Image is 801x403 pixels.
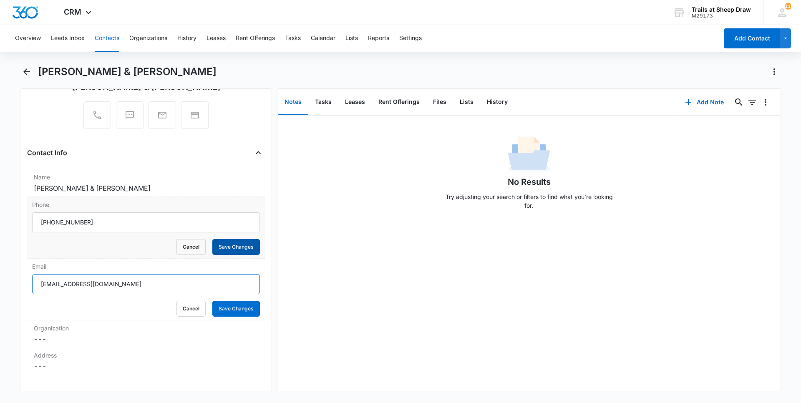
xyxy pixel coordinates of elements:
h4: Details [27,390,49,400]
button: Rent Offerings [372,89,426,115]
button: Notes [278,89,308,115]
span: CRM [64,8,81,16]
h4: Contact Info [27,148,67,158]
label: Name [34,173,258,181]
button: Leads Inbox [51,25,85,52]
label: Organization [34,324,258,332]
div: notifications count [785,3,791,10]
button: History [480,89,514,115]
div: account name [692,6,751,13]
button: Organizations [129,25,167,52]
button: Cancel [176,239,206,255]
div: Address--- [27,348,265,375]
input: Email [32,274,260,294]
div: Organization--- [27,320,265,348]
label: Address [34,351,258,360]
button: Filters [746,96,759,109]
dd: --- [34,361,258,371]
button: Add Contact [724,28,780,48]
button: Rent Offerings [236,25,275,52]
h1: [PERSON_NAME] & [PERSON_NAME] [38,65,217,78]
button: Leases [338,89,372,115]
button: History [177,25,196,52]
h1: No Results [508,176,551,188]
div: Name[PERSON_NAME] & [PERSON_NAME] [27,169,265,197]
dd: --- [34,334,258,344]
button: Files [426,89,453,115]
button: Save Changes [212,239,260,255]
button: Lists [453,89,480,115]
div: account id [692,13,751,19]
button: Contacts [95,25,119,52]
button: Tasks [308,89,338,115]
button: Overflow Menu [759,96,772,109]
button: Add Note [677,92,732,112]
button: Leases [207,25,226,52]
button: Actions [768,65,781,78]
input: Phone [32,212,260,232]
label: Phone [32,200,260,209]
button: Close [252,146,265,159]
p: Try adjusting your search or filters to find what you’re looking for. [441,192,617,210]
button: Cancel [176,301,206,317]
img: No Data [508,134,550,176]
button: Reports [368,25,389,52]
button: Search... [732,96,746,109]
button: Back [20,65,33,78]
button: Lists [345,25,358,52]
button: Settings [399,25,422,52]
label: Email [32,262,260,271]
button: Tasks [285,25,301,52]
button: Save Changes [212,301,260,317]
button: Overview [15,25,41,52]
dd: [PERSON_NAME] & [PERSON_NAME] [34,183,258,193]
button: Close [252,389,265,402]
span: 119 [785,3,791,10]
button: Calendar [311,25,335,52]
